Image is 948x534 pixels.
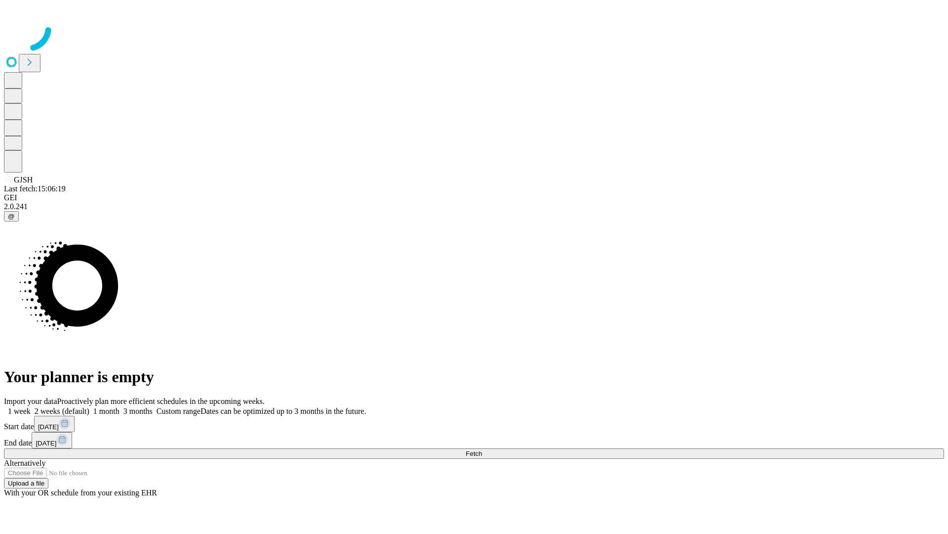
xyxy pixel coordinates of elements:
[4,184,66,193] span: Last fetch: 15:06:19
[93,407,119,415] span: 1 month
[4,193,944,202] div: GEI
[32,432,72,448] button: [DATE]
[466,450,482,457] span: Fetch
[4,459,45,467] span: Alternatively
[157,407,200,415] span: Custom range
[4,202,944,211] div: 2.0.241
[8,407,31,415] span: 1 week
[4,478,48,489] button: Upload a file
[4,416,944,432] div: Start date
[36,440,56,447] span: [DATE]
[57,397,265,405] span: Proactively plan more efficient schedules in the upcoming weeks.
[200,407,366,415] span: Dates can be optimized up to 3 months in the future.
[35,407,89,415] span: 2 weeks (default)
[4,489,157,497] span: With your OR schedule from your existing EHR
[38,423,59,431] span: [DATE]
[4,368,944,386] h1: Your planner is empty
[34,416,75,432] button: [DATE]
[14,176,33,184] span: GJSH
[123,407,153,415] span: 3 months
[8,213,15,220] span: @
[4,448,944,459] button: Fetch
[4,211,19,222] button: @
[4,397,57,405] span: Import your data
[4,432,944,448] div: End date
